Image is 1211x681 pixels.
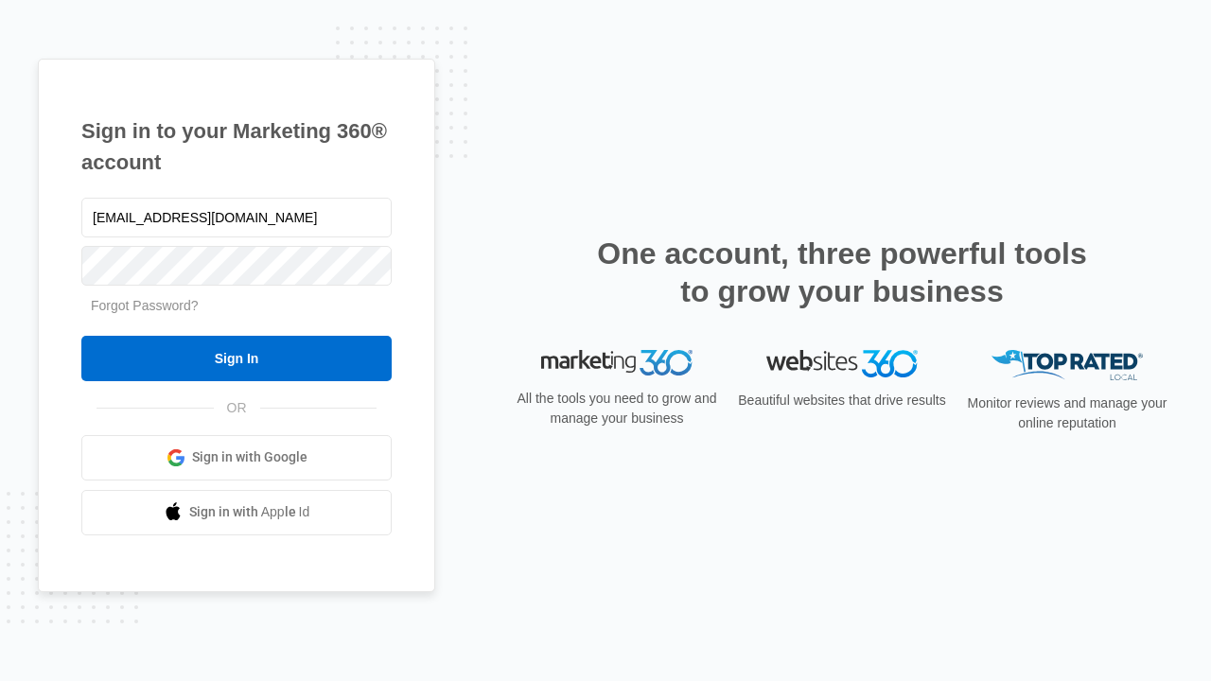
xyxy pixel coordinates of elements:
[591,235,1093,310] h2: One account, three powerful tools to grow your business
[189,502,310,522] span: Sign in with Apple Id
[81,336,392,381] input: Sign In
[961,393,1173,433] p: Monitor reviews and manage your online reputation
[214,398,260,418] span: OR
[992,350,1143,381] img: Top Rated Local
[81,435,392,480] a: Sign in with Google
[81,115,392,178] h1: Sign in to your Marketing 360® account
[81,490,392,535] a: Sign in with Apple Id
[511,389,723,428] p: All the tools you need to grow and manage your business
[91,298,199,313] a: Forgot Password?
[766,350,918,377] img: Websites 360
[192,447,307,467] span: Sign in with Google
[541,350,693,376] img: Marketing 360
[736,391,948,410] p: Beautiful websites that drive results
[81,198,392,237] input: Email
